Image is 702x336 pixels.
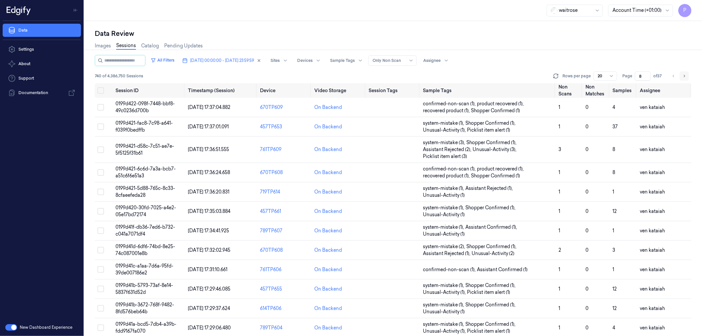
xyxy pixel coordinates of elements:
[613,104,615,110] span: 4
[116,120,173,133] span: 0199d421-fac8-7c98-a641-f039f0bedffb
[559,267,560,272] span: 1
[465,204,517,211] span: Shopper Confirmed (1) ,
[314,104,342,111] div: On Backend
[465,185,514,192] span: Assistant Rejected (1) ,
[164,42,203,49] a: Pending Updates
[312,83,366,98] th: Video Storage
[585,305,588,311] span: 0
[669,71,689,81] nav: pagination
[559,189,560,195] span: 1
[116,166,176,179] span: 0199d421-6c6d-7a3a-bcb7-a51c6f6e51a3
[640,305,665,311] span: ven kataiah
[466,139,518,146] span: Shopper Confirmed (1) ,
[116,321,176,334] span: 0199d41a-bcd5-7db4-a39b-fdd9167fa070
[188,169,230,175] span: [DATE] 17:36:24.658
[471,107,520,114] span: Shopper Confirmed (1)
[613,169,615,175] span: 8
[95,42,111,49] a: Images
[585,189,588,195] span: 0
[585,228,588,234] span: 0
[314,305,342,312] div: On Backend
[188,305,230,311] span: [DATE] 17:29:37.624
[640,189,665,195] span: ven kataiah
[423,100,477,107] span: confirmed-non-scan (1) ,
[423,266,477,273] span: confirmed-non-scan (1) ,
[116,282,173,295] span: 0199d41b-5793-73af-8e14-5837f631d52d
[423,321,465,328] span: system-mistake (1) ,
[613,124,618,130] span: 37
[423,282,465,289] span: system-mistake (1) ,
[314,169,342,176] div: On Backend
[314,146,342,153] div: On Backend
[423,166,477,172] span: confirmed-non-scan (1) ,
[640,228,665,234] span: ven kataiah
[423,204,465,211] span: system-mistake (1) ,
[97,305,104,312] button: Select row
[97,266,104,273] button: Select row
[562,73,591,79] p: Rows per page
[116,205,176,218] span: 0199d420-30fd-7025-a4e2-05e17bd72174
[116,224,175,237] span: 0199d41f-db36-7ed6-b732-c041a7071df4
[465,120,517,127] span: Shopper Confirmed (1) ,
[188,104,230,110] span: [DATE] 17:37:04.882
[610,83,637,98] th: Samples
[116,143,174,156] span: 0199d421-d58c-7c51-ae7e-5f5125f31b61
[678,4,691,17] button: P
[556,83,583,98] th: Non Scans
[116,185,175,198] span: 0199d421-5d88-765c-8c33-8cfaeefeda28
[640,267,665,272] span: ven kataiah
[423,289,467,296] span: Unusual-Activity (1) ,
[423,301,465,308] span: system-mistake (1) ,
[314,189,342,195] div: On Backend
[423,211,465,218] span: Unusual-Activity (1)
[640,124,665,130] span: ven kataiah
[97,146,104,153] button: Select row
[97,324,104,331] button: Select row
[559,146,561,152] span: 3
[477,266,528,273] span: Assistant Confirmed (1)
[423,224,465,231] span: system-mistake (1) ,
[613,267,614,272] span: 1
[314,208,342,215] div: On Backend
[260,247,309,254] div: 670TP608
[95,29,691,38] div: Data Review
[260,266,309,273] div: 761TP606
[141,42,159,49] a: Catalog
[188,228,229,234] span: [DATE] 17:34:41.925
[613,286,617,292] span: 12
[613,146,615,152] span: 8
[465,301,517,308] span: Shopper Confirmed (1) ,
[97,208,104,215] button: Select row
[613,208,617,214] span: 12
[471,172,520,179] span: Shopper Confirmed (1)
[260,324,309,331] div: 789TP604
[260,104,309,111] div: 670TP609
[116,42,136,50] a: Sessions
[559,169,560,175] span: 1
[260,286,309,293] div: 457TP655
[70,5,81,15] button: Toggle Navigation
[188,146,229,152] span: [DATE] 17:36:51.555
[585,104,588,110] span: 0
[314,266,342,273] div: On Backend
[423,192,465,199] span: Unusual-Activity (1)
[559,124,560,130] span: 1
[423,250,472,257] span: Assistant Rejected (1) ,
[640,104,665,110] span: ven kataiah
[148,55,177,65] button: All Filters
[477,166,525,172] span: product recovered (1) ,
[613,305,617,311] span: 12
[188,267,227,272] span: [DATE] 17:31:10.661
[680,71,689,81] button: Go to next page
[465,224,518,231] span: Assistant Confirmed (1) ,
[467,289,510,296] span: Picklist item alert (1)
[188,286,230,292] span: [DATE] 17:29:46.085
[653,73,664,79] span: of 37
[3,57,81,70] button: About
[640,325,665,331] span: ven kataiah
[314,324,342,331] div: On Backend
[423,107,471,114] span: recovered product (1) ,
[466,243,518,250] span: Shopper Confirmed (1) ,
[585,247,588,253] span: 0
[3,72,81,85] a: Support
